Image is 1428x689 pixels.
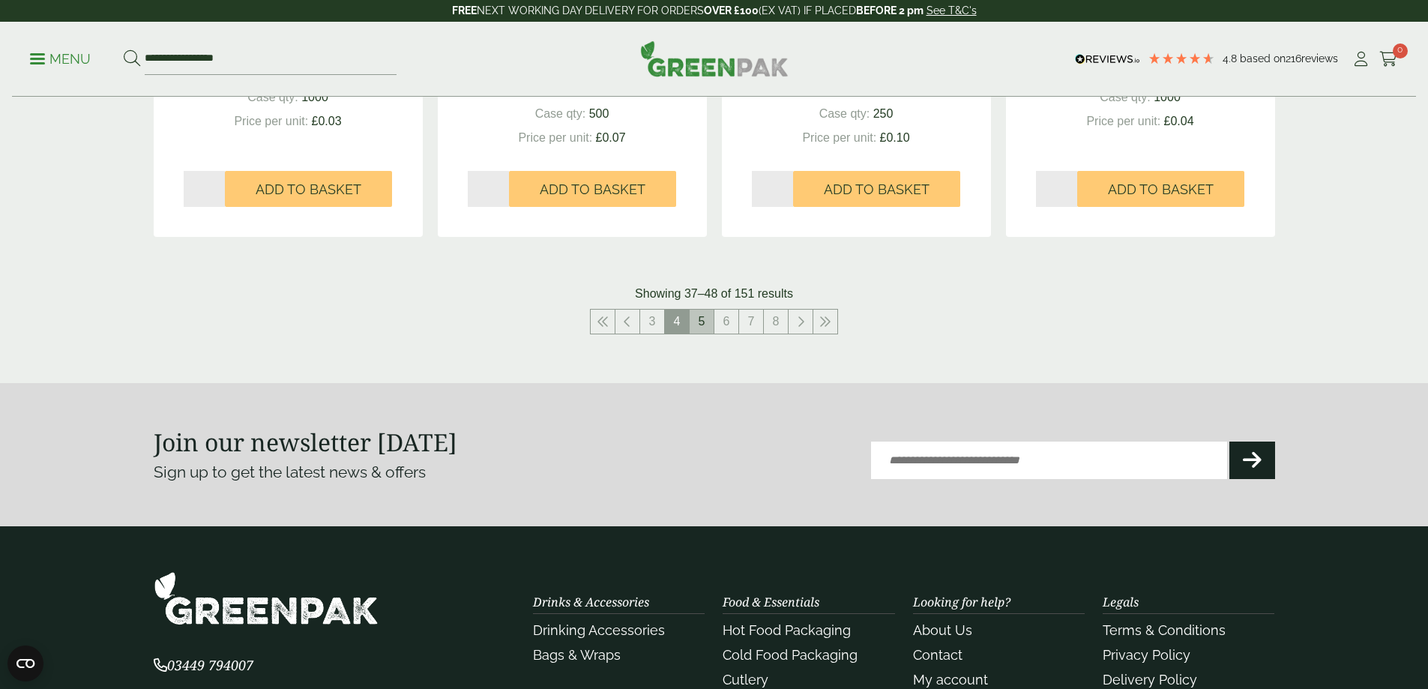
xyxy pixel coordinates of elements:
[690,310,714,334] a: 5
[824,181,930,198] span: Add to Basket
[540,181,645,198] span: Add to Basket
[234,115,308,127] span: Price per unit:
[1301,52,1338,64] span: reviews
[1393,43,1408,58] span: 0
[665,310,689,334] span: 4
[154,571,379,626] img: GreenPak Supplies
[518,131,592,144] span: Price per unit:
[913,622,972,638] a: About Us
[225,171,392,207] button: Add to Basket
[154,659,253,673] a: 03449 794007
[1154,91,1181,103] span: 1000
[927,4,977,16] a: See T&C's
[1100,91,1151,103] span: Case qty:
[1075,54,1140,64] img: REVIEWS.io
[880,131,910,144] span: £0.10
[739,310,763,334] a: 7
[312,115,342,127] span: £0.03
[1077,171,1244,207] button: Add to Basket
[1148,52,1215,65] div: 4.79 Stars
[819,107,870,120] span: Case qty:
[509,171,676,207] button: Add to Basket
[635,285,793,303] p: Showing 37–48 of 151 results
[704,4,759,16] strong: OVER £100
[793,171,960,207] button: Add to Basket
[1352,52,1370,67] i: My Account
[533,622,665,638] a: Drinking Accessories
[1286,52,1301,64] span: 216
[30,50,91,68] p: Menu
[1103,647,1190,663] a: Privacy Policy
[873,107,894,120] span: 250
[589,107,609,120] span: 500
[452,4,477,16] strong: FREE
[1223,52,1240,64] span: 4.8
[1240,52,1286,64] span: Based on
[1103,672,1197,688] a: Delivery Policy
[913,672,988,688] a: My account
[154,426,457,458] strong: Join our newsletter [DATE]
[247,91,298,103] span: Case qty:
[640,310,664,334] a: 3
[256,181,361,198] span: Add to Basket
[764,310,788,334] a: 8
[533,647,621,663] a: Bags & Wraps
[723,672,768,688] a: Cutlery
[913,647,962,663] a: Contact
[154,460,658,484] p: Sign up to get the latest news & offers
[596,131,626,144] span: £0.07
[301,91,328,103] span: 1000
[802,131,876,144] span: Price per unit:
[30,50,91,65] a: Menu
[1108,181,1214,198] span: Add to Basket
[7,646,43,682] button: Open CMP widget
[714,310,738,334] a: 6
[723,622,851,638] a: Hot Food Packaging
[535,107,586,120] span: Case qty:
[1379,52,1398,67] i: Cart
[1379,48,1398,70] a: 0
[154,656,253,674] span: 03449 794007
[1086,115,1160,127] span: Price per unit:
[723,647,858,663] a: Cold Food Packaging
[1103,622,1226,638] a: Terms & Conditions
[640,40,789,76] img: GreenPak Supplies
[1164,115,1194,127] span: £0.04
[856,4,924,16] strong: BEFORE 2 pm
